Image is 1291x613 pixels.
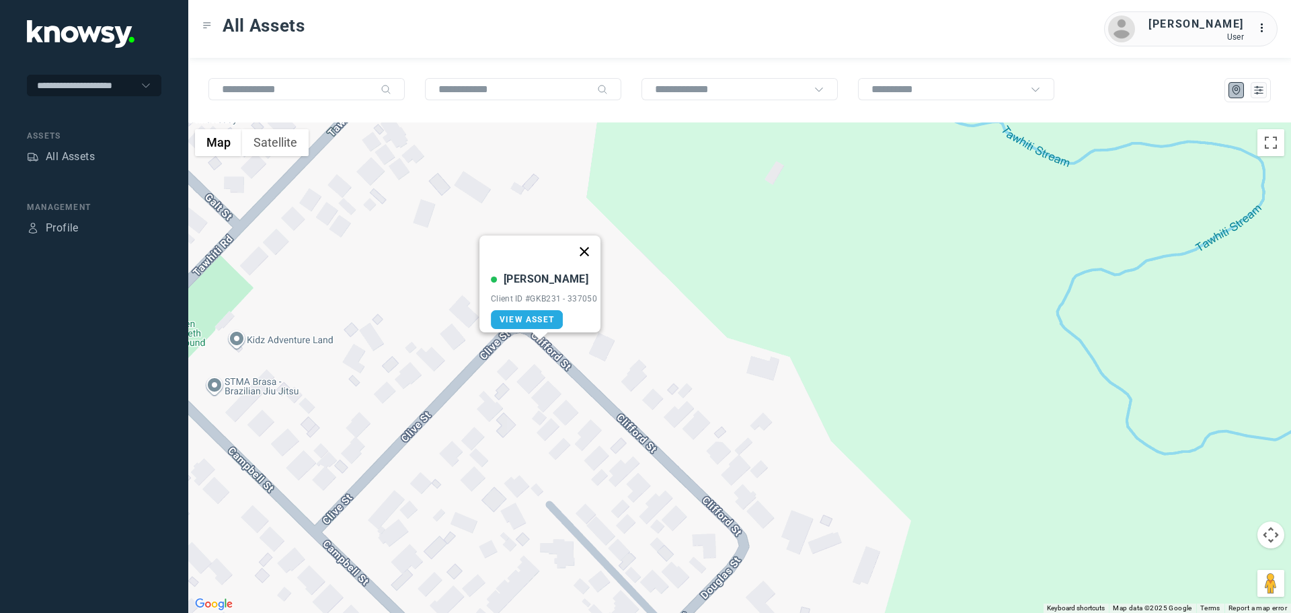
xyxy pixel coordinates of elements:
span: All Assets [223,13,305,38]
span: View Asset [500,315,554,324]
div: Map [1230,84,1243,96]
button: Show satellite imagery [242,129,309,156]
div: All Assets [46,149,95,165]
button: Show street map [195,129,242,156]
div: Assets [27,130,161,142]
button: Map camera controls [1257,521,1284,548]
div: : [1257,20,1274,38]
div: Toggle Menu [202,21,212,30]
div: Assets [27,151,39,163]
img: avatar.png [1108,15,1135,42]
div: User [1148,32,1244,42]
div: Profile [46,220,79,236]
button: Drag Pegman onto the map to open Street View [1257,570,1284,597]
div: Profile [27,222,39,234]
div: [PERSON_NAME] [504,271,588,287]
a: ProfileProfile [27,220,79,236]
div: Management [27,201,161,213]
div: Client ID #GKB231 - 337050 [491,294,597,303]
a: Open this area in Google Maps (opens a new window) [192,596,236,613]
div: Search [381,84,391,95]
div: Search [597,84,608,95]
div: List [1253,84,1265,96]
button: Toggle fullscreen view [1257,129,1284,156]
a: AssetsAll Assets [27,149,95,165]
tspan: ... [1258,23,1272,33]
a: Terms [1200,604,1220,612]
img: Application Logo [27,20,134,48]
div: [PERSON_NAME] [1148,16,1244,32]
a: View Asset [491,310,563,329]
span: Map data ©2025 Google [1113,604,1191,612]
a: Report a map error [1228,604,1287,612]
button: Keyboard shortcuts [1047,604,1105,613]
img: Google [192,596,236,613]
div: : [1257,20,1274,36]
button: Close [568,236,600,268]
